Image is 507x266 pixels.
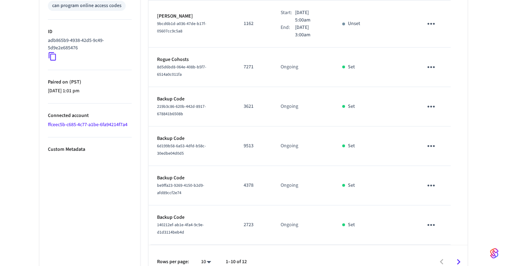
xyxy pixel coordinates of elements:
p: [DATE] 3:00am [295,24,325,39]
p: Custom Metadata [48,146,132,153]
p: Unset [348,20,360,27]
td: Ongoing [272,126,334,166]
a: ffceec5b-c685-4c77-a1be-6fa94214f7a4 [48,121,127,128]
p: [PERSON_NAME] [157,13,227,20]
span: 140212ef-ab1e-4fa4-9c9e-d1d3114beb4d [157,222,204,235]
p: 1162 [244,20,264,27]
p: Rogue Cohosts [157,56,227,63]
p: 9513 [244,142,264,150]
p: Backup Code [157,174,227,182]
p: 2723 [244,221,264,229]
p: Set [348,63,355,71]
p: Set [348,142,355,150]
span: 219b3c86-620b-442d-8917-678841b6508b [157,104,206,117]
div: End: [281,24,295,39]
span: be9ffa23-9269-4150-b2d9-afd89ccf2e74 [157,183,204,196]
div: Start: [281,9,295,24]
p: Backup Code [157,135,227,142]
div: can program online access codes [52,2,121,10]
p: ID [48,28,132,36]
span: 9bcd6b1d-a036-47de-b17f-05607cc9c5a8 [157,21,206,34]
p: 3621 [244,103,264,110]
span: 8d5d6bd8-064e-408b-b5f7-6514a0c011fa [157,64,206,78]
span: ( PST ) [68,79,81,86]
p: 1–10 of 12 [226,258,247,266]
p: Set [348,103,355,110]
td: Ongoing [272,87,334,126]
p: Rows per page: [157,258,189,266]
p: Backup Code [157,214,227,221]
p: [DATE] 1:01 pm [48,87,132,95]
td: Ongoing [272,205,334,245]
p: [DATE] 5:00am [295,9,325,24]
p: adb865b9-4938-42d5-9c49-5d9e2e685476 [48,37,129,52]
img: SeamLogoGradient.69752ec5.svg [490,248,499,259]
p: 7271 [244,63,264,71]
p: Paired on [48,79,132,86]
td: Ongoing [272,48,334,87]
p: Backup Code [157,95,227,103]
p: Set [348,221,355,229]
td: Ongoing [272,166,334,205]
span: 6d199b58-6a53-4dfd-b58c-30edbe04d0d5 [157,143,206,156]
p: 4378 [244,182,264,189]
p: Connected account [48,112,132,119]
p: Set [348,182,355,189]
